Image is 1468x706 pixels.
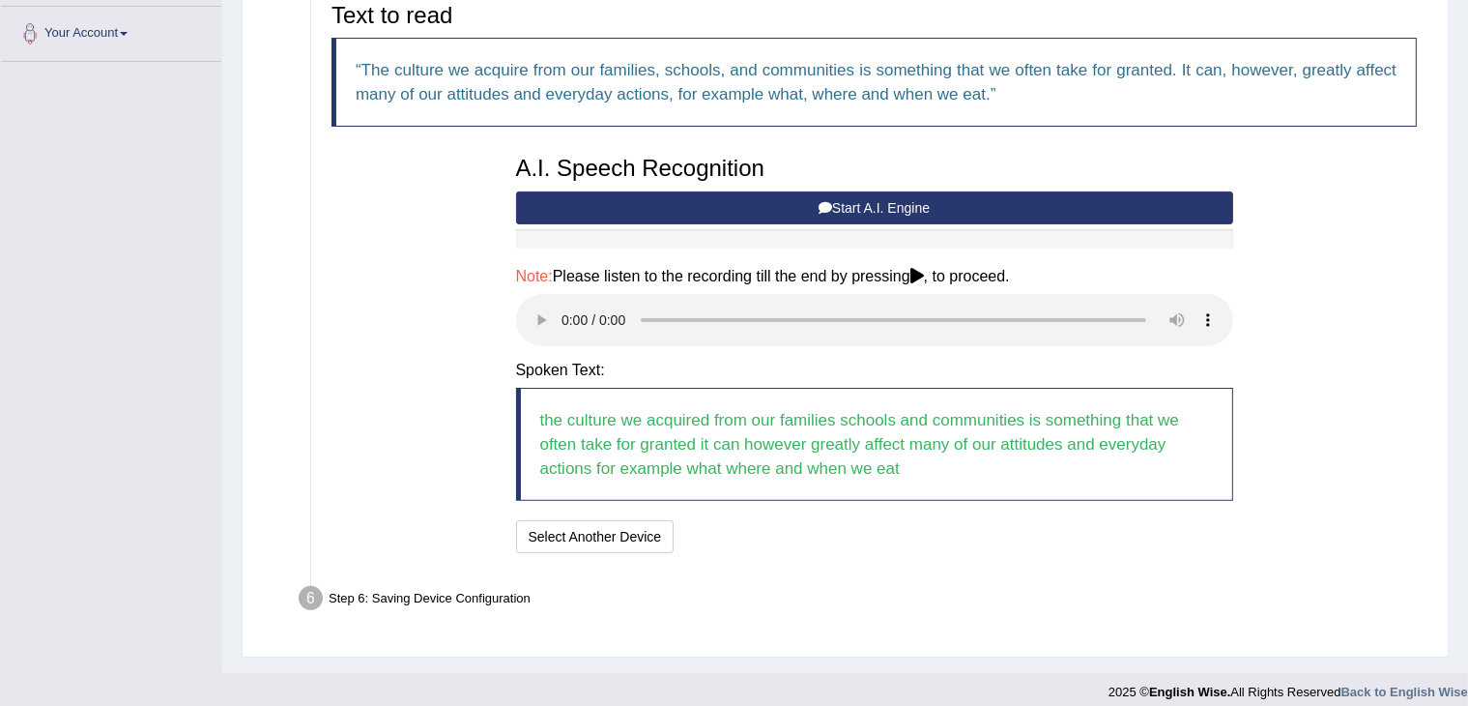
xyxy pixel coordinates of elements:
[356,61,1396,103] q: The culture we acquire from our families, schools, and communities is something that we often tak...
[516,268,553,284] span: Note:
[1149,685,1230,699] strong: English Wise.
[1108,673,1468,701] div: 2025 © All Rights Reserved
[1341,685,1468,699] a: Back to English Wise
[516,268,1233,285] h4: Please listen to the recording till the end by pressing , to proceed.
[516,156,1233,181] h3: A.I. Speech Recognition
[516,362,1233,379] h4: Spoken Text:
[516,520,675,553] button: Select Another Device
[1,7,221,55] a: Your Account
[516,388,1233,501] blockquote: the culture we acquired from our families schools and communities is something that we often take...
[290,580,1439,623] div: Step 6: Saving Device Configuration
[331,3,1417,28] h3: Text to read
[516,191,1233,224] button: Start A.I. Engine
